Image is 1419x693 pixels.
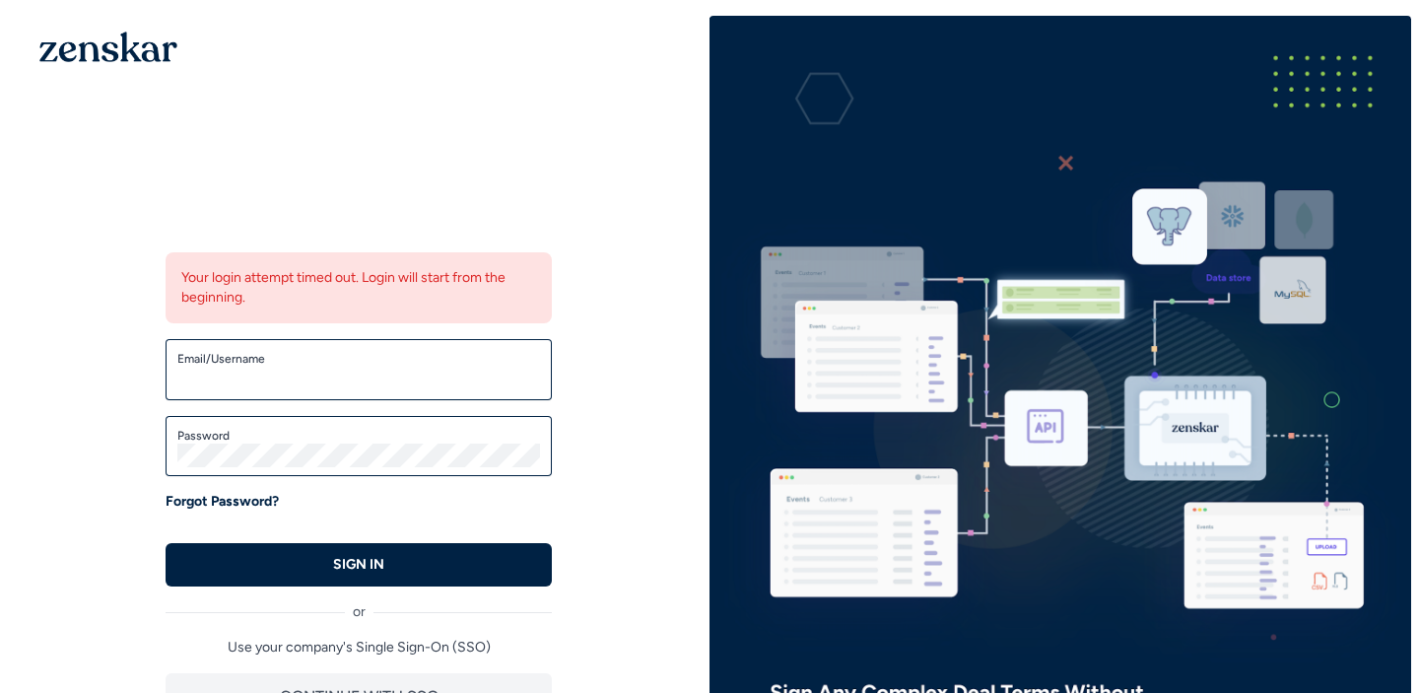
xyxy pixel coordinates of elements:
[166,252,552,323] div: Your login attempt timed out. Login will start from the beginning.
[333,555,384,575] p: SIGN IN
[166,492,279,512] a: Forgot Password?
[39,32,177,62] img: 1OGAJ2xQqyY4LXKgY66KYq0eOWRCkrZdAb3gUhuVAqdWPZE9SRJmCz+oDMSn4zDLXe31Ii730ItAGKgCKgCCgCikA4Av8PJUP...
[177,351,540,367] label: Email/Username
[166,543,552,587] button: SIGN IN
[166,638,552,658] p: Use your company's Single Sign-On (SSO)
[166,587,552,622] div: or
[177,428,540,444] label: Password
